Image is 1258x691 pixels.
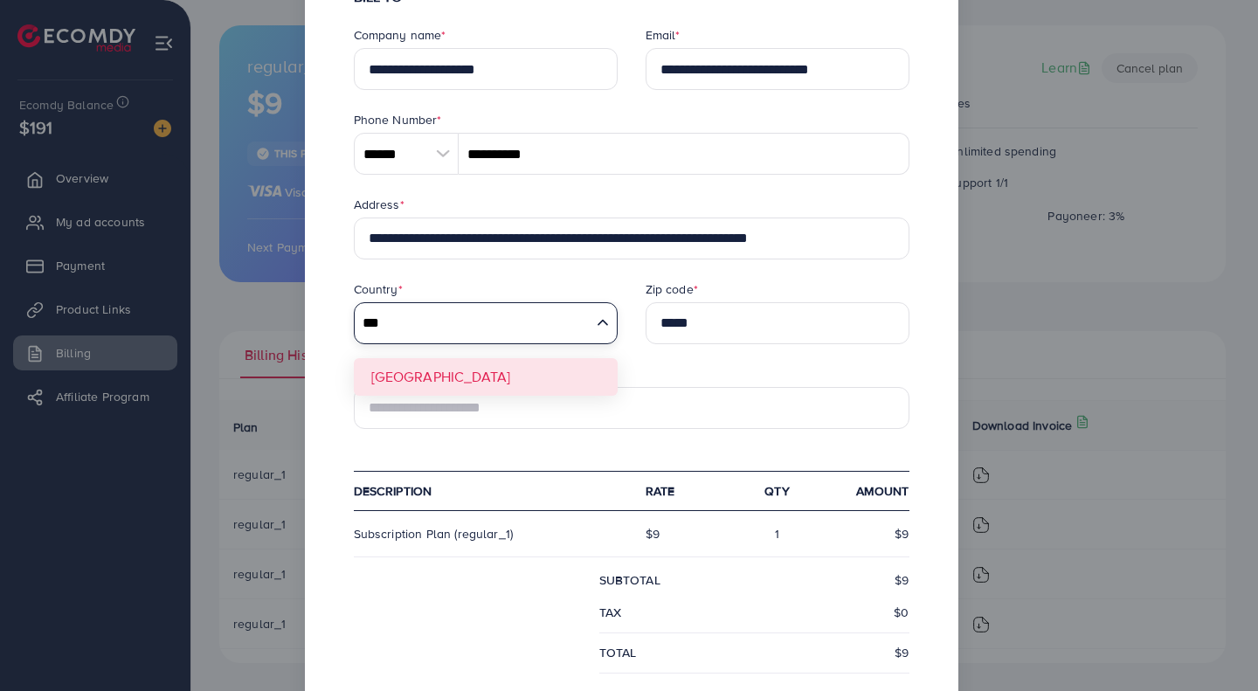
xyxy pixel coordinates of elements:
div: 1 [729,525,826,542]
div: Tax [585,604,755,621]
label: Address [354,196,404,213]
div: qty [729,482,826,500]
label: Zip code [646,280,698,298]
div: subtotal [585,571,755,589]
div: Rate [632,482,729,500]
div: Total [585,644,755,661]
div: $9 [826,525,923,542]
div: Subscription Plan (regular_1) [340,525,632,542]
div: Amount [826,482,923,500]
label: Company name [354,26,446,44]
div: Search for option [354,302,618,344]
label: Country [354,280,403,298]
div: $9 [754,571,923,589]
div: $0 [754,604,923,621]
div: $9 [632,525,729,542]
li: [GEOGRAPHIC_DATA] [354,358,618,396]
div: Description [340,482,632,500]
div: $9 [754,644,923,661]
label: Email [646,26,681,44]
iframe: Chat [1184,612,1245,678]
label: Phone Number [354,111,442,128]
input: Search for option [356,310,590,337]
